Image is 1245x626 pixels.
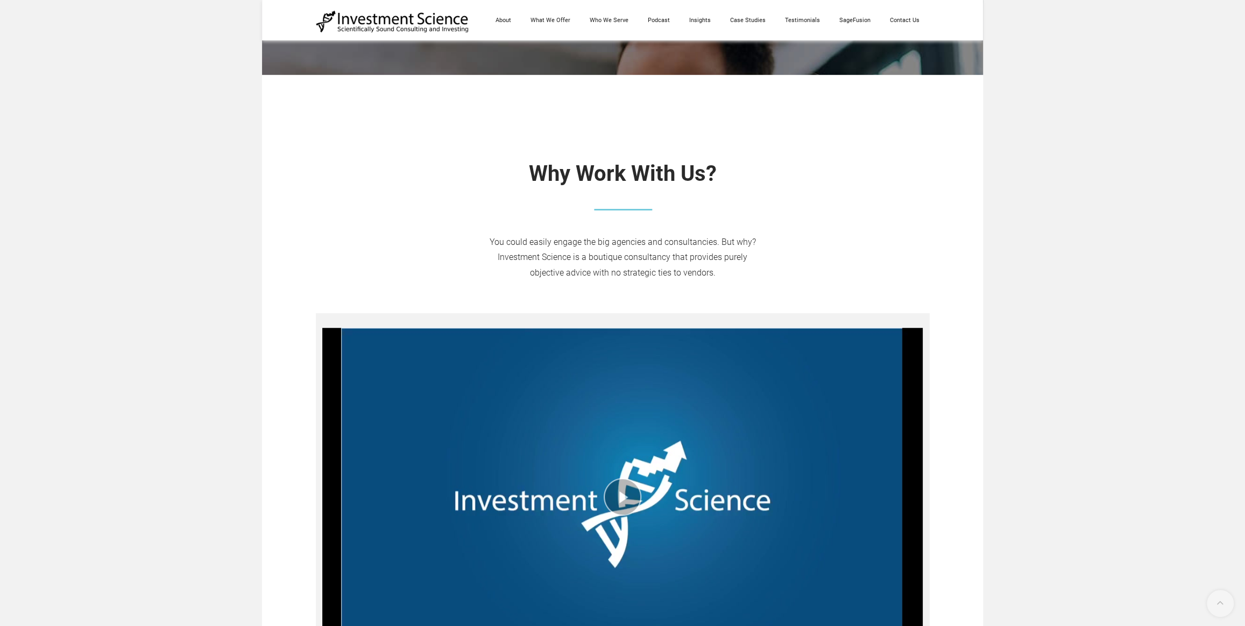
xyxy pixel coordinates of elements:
img: Picture [578,198,668,224]
a: To Top [1202,586,1240,621]
div: ​You could easily engage the big agencies and consultancies. But why? Investment Science is a bou... [316,235,929,281]
img: Investment Science | NYC Consulting Services [316,10,469,33]
h2: Why Work With Us? [316,161,929,187]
